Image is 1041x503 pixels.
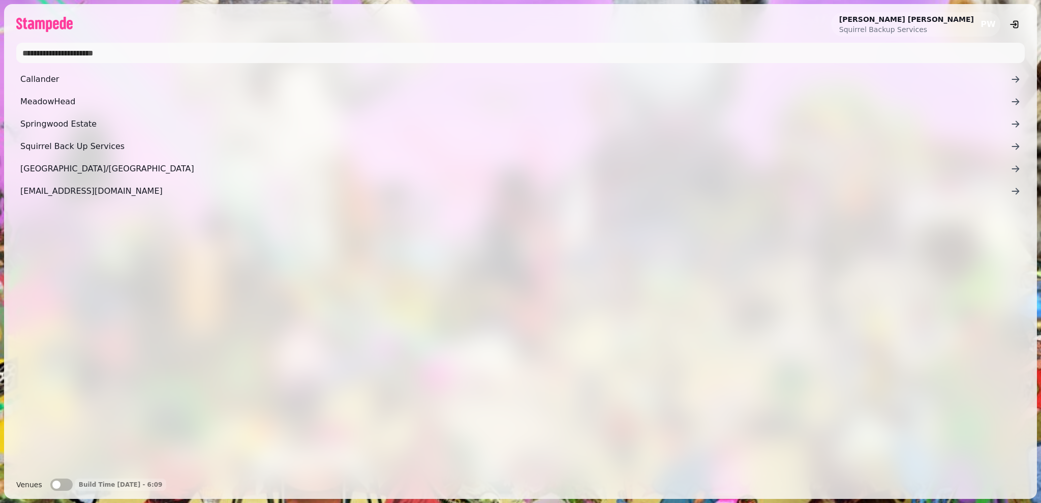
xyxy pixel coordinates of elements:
p: Squirrel Backup Services [839,24,974,35]
h2: [PERSON_NAME] [PERSON_NAME] [839,14,974,24]
p: Build Time [DATE] - 6:09 [79,481,163,489]
img: logo [16,17,73,32]
a: Springwood Estate [16,114,1025,134]
label: Venues [16,479,42,491]
a: Squirrel Back Up Services [16,136,1025,157]
span: Squirrel Back Up Services [20,140,1011,153]
span: [EMAIL_ADDRESS][DOMAIN_NAME] [20,185,1011,197]
a: [EMAIL_ADDRESS][DOMAIN_NAME] [16,181,1025,201]
button: logout [1004,14,1025,35]
span: [GEOGRAPHIC_DATA]/[GEOGRAPHIC_DATA] [20,163,1011,175]
span: MeadowHead [20,96,1011,108]
span: PW [981,20,995,28]
a: [GEOGRAPHIC_DATA]/[GEOGRAPHIC_DATA] [16,159,1025,179]
span: Callander [20,73,1011,85]
a: Callander [16,69,1025,90]
a: MeadowHead [16,92,1025,112]
span: Springwood Estate [20,118,1011,130]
